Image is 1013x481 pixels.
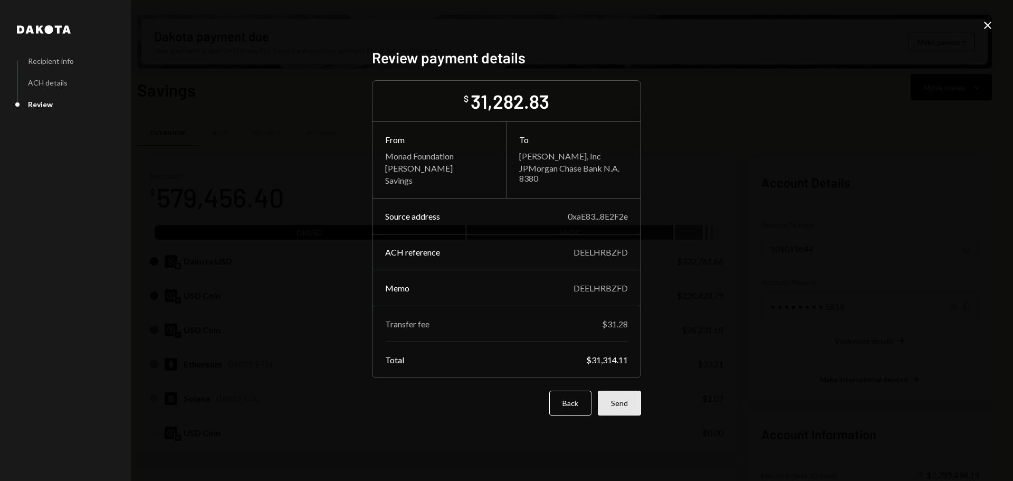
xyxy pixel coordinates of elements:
[385,151,493,161] div: Monad Foundation
[372,48,641,68] h2: Review payment details
[385,135,493,145] div: From
[385,355,404,365] div: Total
[568,211,628,221] div: 0xaE83...8E2F2e
[519,163,628,183] div: JPMorgan Chase Bank N.A. 8380
[586,355,628,365] div: $31,314.11
[28,56,74,65] div: Recipient info
[598,391,641,416] button: Send
[385,163,493,173] div: [PERSON_NAME]
[471,89,549,113] div: 31,282.83
[385,175,493,185] div: Savings
[549,391,591,416] button: Back
[28,100,53,109] div: Review
[385,319,429,329] div: Transfer fee
[385,283,409,293] div: Memo
[385,211,440,221] div: Source address
[602,319,628,329] div: $31.28
[519,151,628,161] div: [PERSON_NAME], Inc
[385,247,440,257] div: ACH reference
[519,135,628,145] div: To
[574,247,628,257] div: DEELHRBZFD
[464,93,469,104] div: $
[574,283,628,293] div: DEELHRBZFD
[28,78,68,87] div: ACH details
